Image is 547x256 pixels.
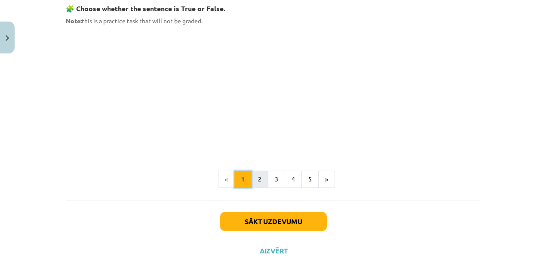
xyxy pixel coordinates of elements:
[318,171,335,188] button: »
[66,4,225,13] strong: 🧩 Choose whether the sentence is True or False.
[220,212,327,231] button: Sākt uzdevumu
[66,17,203,25] span: this is a practice task that will not be graded.
[301,171,319,188] button: 5
[268,171,285,188] button: 3
[257,247,290,255] button: Aizvērt
[234,171,252,188] button: 1
[285,171,302,188] button: 4
[6,35,9,41] img: icon-close-lesson-0947bae3869378f0d4975bcd49f059093ad1ed9edebbc8119c70593378902aed.svg
[66,31,481,149] iframe: Present tenses
[251,171,268,188] button: 2
[66,17,82,25] strong: Note:
[66,171,481,188] nav: Page navigation example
